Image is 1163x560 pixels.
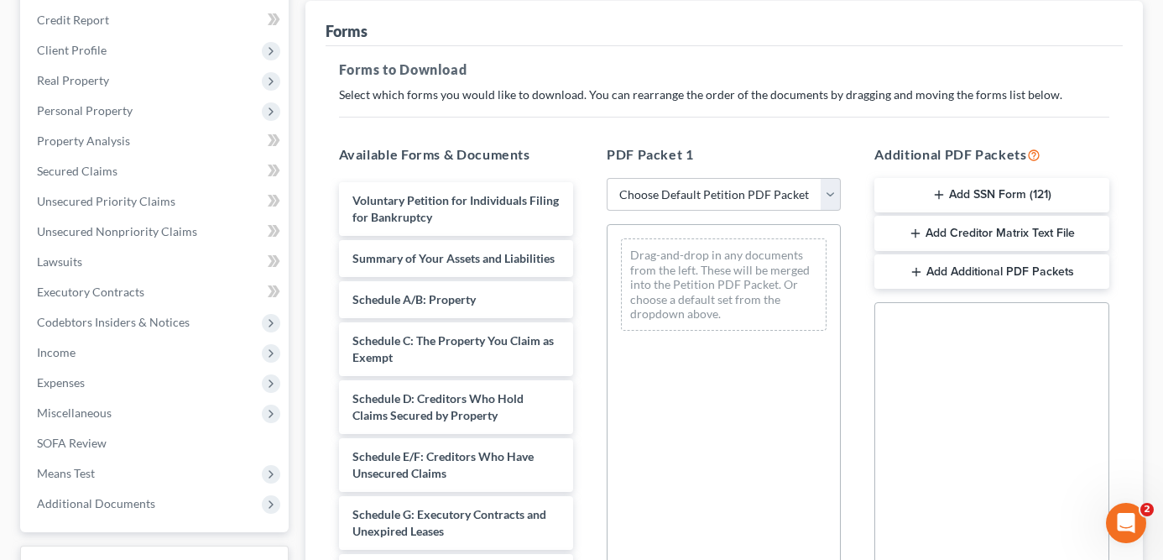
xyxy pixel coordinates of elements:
[37,466,95,480] span: Means Test
[37,315,190,329] span: Codebtors Insiders & Notices
[37,436,107,450] span: SOFA Review
[37,496,155,510] span: Additional Documents
[37,13,109,27] span: Credit Report
[874,144,1108,165] h5: Additional PDF Packets
[607,144,841,165] h5: PDF Packet 1
[339,144,573,165] h5: Available Forms & Documents
[23,428,289,458] a: SOFA Review
[352,333,554,364] span: Schedule C: The Property You Claim as Exempt
[23,247,289,277] a: Lawsuits
[37,285,144,299] span: Executory Contracts
[37,194,175,208] span: Unsecured Priority Claims
[874,178,1108,213] button: Add SSN Form (121)
[352,292,476,306] span: Schedule A/B: Property
[339,60,1110,80] h5: Forms to Download
[37,254,82,269] span: Lawsuits
[352,251,555,265] span: Summary of Your Assets and Liabilities
[23,156,289,186] a: Secured Claims
[37,43,107,57] span: Client Profile
[23,217,289,247] a: Unsecured Nonpriority Claims
[37,406,112,420] span: Miscellaneous
[352,449,534,480] span: Schedule E/F: Creditors Who Have Unsecured Claims
[1140,503,1154,516] span: 2
[339,86,1110,103] p: Select which forms you would like to download. You can rearrange the order of the documents by dr...
[352,193,559,224] span: Voluntary Petition for Individuals Filing for Bankruptcy
[37,73,109,87] span: Real Property
[326,21,368,41] div: Forms
[1106,503,1146,543] iframe: Intercom live chat
[37,133,130,148] span: Property Analysis
[37,345,76,359] span: Income
[23,277,289,307] a: Executory Contracts
[37,375,85,390] span: Expenses
[23,5,289,35] a: Credit Report
[37,224,197,238] span: Unsecured Nonpriority Claims
[352,391,524,422] span: Schedule D: Creditors Who Hold Claims Secured by Property
[874,254,1108,290] button: Add Additional PDF Packets
[874,216,1108,251] button: Add Creditor Matrix Text File
[23,186,289,217] a: Unsecured Priority Claims
[37,164,117,178] span: Secured Claims
[37,103,133,118] span: Personal Property
[621,238,827,331] div: Drag-and-drop in any documents from the left. These will be merged into the Petition PDF Packet. ...
[352,507,546,538] span: Schedule G: Executory Contracts and Unexpired Leases
[23,126,289,156] a: Property Analysis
